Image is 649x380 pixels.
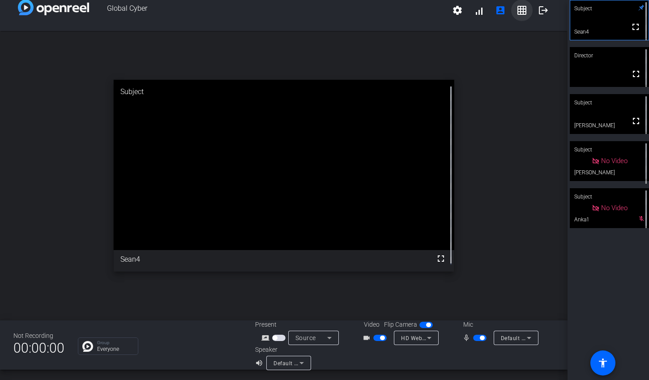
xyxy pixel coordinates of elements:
p: Group [97,341,133,345]
span: 00:00:00 [13,337,64,359]
div: Speaker [255,345,309,354]
mat-icon: logout [538,5,549,16]
div: Subject [570,188,649,205]
mat-icon: account_box [495,5,506,16]
mat-icon: screen_share_outline [261,332,272,343]
div: Subject [114,80,454,104]
span: Video [364,320,380,329]
span: Flip Camera [384,320,417,329]
div: Not Recording [13,331,64,341]
div: Present [255,320,345,329]
span: No Video [601,204,628,212]
mat-icon: fullscreen [631,69,641,79]
span: Default - Echo Cancelling Speakerphone (Jabra SPEAK 510 USB) (0b0e:0422) [273,359,476,367]
div: Subject [570,94,649,111]
span: Default - Microphone (HD Web Camera) (05a3:9331) [501,334,638,341]
div: Mic [454,320,544,329]
div: Subject [570,141,649,158]
p: Everyone [97,346,133,352]
mat-icon: accessibility [598,358,608,368]
span: No Video [601,157,628,165]
mat-icon: grid_on [517,5,527,16]
div: Director [570,47,649,64]
mat-icon: volume_up [255,358,266,368]
span: Source [295,334,316,341]
mat-icon: fullscreen [436,253,446,264]
mat-icon: videocam_outline [363,332,373,343]
mat-icon: settings [452,5,463,16]
mat-icon: fullscreen [630,22,641,32]
mat-icon: fullscreen [631,116,641,126]
mat-icon: mic_none [462,332,473,343]
span: HD Web Camera (05a3:9331) [401,334,478,341]
img: Chat Icon [82,341,93,352]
